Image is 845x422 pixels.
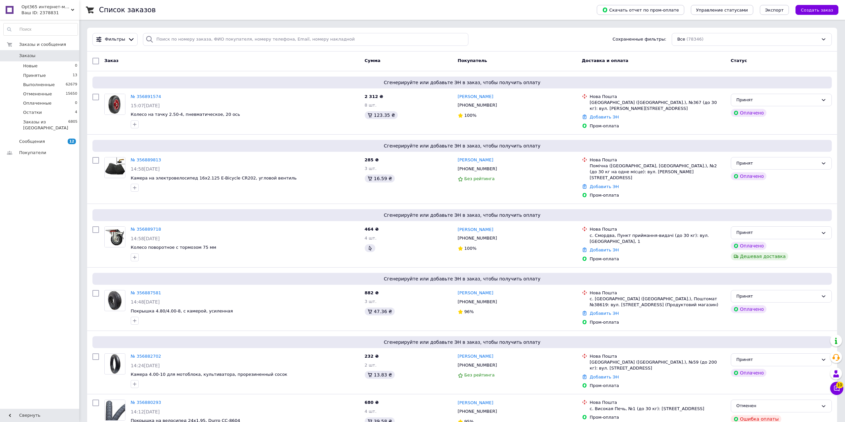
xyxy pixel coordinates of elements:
[23,73,46,79] span: Принятые
[590,184,619,189] a: Добавить ЭН
[131,400,161,405] a: № 356880293
[590,359,726,371] div: [GEOGRAPHIC_DATA] ([GEOGRAPHIC_DATA].), №59 (до 200 кг): вул. [STREET_ADDRESS]
[365,354,379,359] span: 232 ₴
[131,227,161,232] a: № 356889718
[696,8,748,13] span: Управление статусами
[68,139,76,144] span: 12
[464,176,495,181] span: Без рейтинга
[613,36,666,43] span: Сохраненные фильтры:
[582,58,628,63] span: Доставка и оплата
[365,157,379,162] span: 285 ₴
[590,163,726,181] div: Помічна ([GEOGRAPHIC_DATA], [GEOGRAPHIC_DATA].), №2 (до 30 кг на одне місце): вул. [PERSON_NAME][...
[365,363,377,368] span: 2 шт.
[75,63,77,69] span: 0
[458,400,493,406] a: [PERSON_NAME]
[131,290,161,295] a: № 356887581
[458,363,497,368] span: [PHONE_NUMBER]
[597,5,684,15] button: Скачать отчет по пром-оплате
[801,8,833,13] span: Создать заказ
[95,276,829,282] span: Сгенерируйте или добавьте ЭН в заказ, чтобы получить оплату
[131,308,233,313] span: Покрышка 4.80/4.00-8, с камерой, усиленная
[23,91,52,97] span: Отмененные
[836,380,843,386] span: 10
[691,5,753,15] button: Управление статусами
[590,226,726,232] div: Нова Пошта
[19,42,66,48] span: Заказы и сообщения
[365,58,381,63] span: Сумма
[464,309,474,314] span: 96%
[760,5,789,15] button: Экспорт
[131,354,161,359] a: № 356882702
[590,157,726,163] div: Нова Пошта
[4,23,78,35] input: Поиск
[105,36,125,43] span: Фильтры
[107,290,123,311] img: Фото товару
[19,139,45,145] span: Сообщения
[66,91,77,97] span: 15650
[131,176,297,180] a: Камера на электровелосипед 16x2.125 E-Bicycle CR202, угловой вентиль
[21,4,71,10] span: Opt365 интернет-магазин
[21,10,79,16] div: Ваш ID: 2378831
[830,382,843,395] button: Чат с покупателем10
[19,150,46,156] span: Покупатели
[95,143,829,149] span: Сгенерируйте или добавьте ЭН в заказ, чтобы получить оплату
[365,166,377,171] span: 3 шт.
[464,113,477,118] span: 100%
[131,166,160,172] span: 14:58[DATE]
[736,160,818,167] div: Принят
[458,290,493,296] a: [PERSON_NAME]
[95,212,829,218] span: Сгенерируйте или добавьте ЭН в заказ, чтобы получить оплату
[365,409,377,414] span: 4 шт.
[131,236,160,241] span: 14:58[DATE]
[590,296,726,308] div: с. [GEOGRAPHIC_DATA] ([GEOGRAPHIC_DATA].), Поштомат №38619: вул. [STREET_ADDRESS] (Продуктовий ма...
[131,112,240,117] a: Колесо на тачку 2.50-4, пневматическое, 20 ось
[105,94,125,114] img: Фото товару
[99,6,156,14] h1: Список заказов
[795,5,838,15] button: Создать заказ
[365,94,383,99] span: 2 312 ₴
[131,94,161,99] a: № 356891574
[105,227,125,247] img: Фото товару
[590,290,726,296] div: Нова Пошта
[731,242,766,250] div: Оплачено
[23,110,42,115] span: Остатки
[104,400,125,421] a: Фото товару
[736,356,818,363] div: Принят
[736,293,818,300] div: Принят
[104,58,118,63] span: Заказ
[95,339,829,345] span: Сгенерируйте или добавьте ЭН в заказ, чтобы получить оплату
[458,409,497,414] span: [PHONE_NUMBER]
[590,100,726,112] div: [GEOGRAPHIC_DATA] ([GEOGRAPHIC_DATA].), №367 (до 30 кг): вул. [PERSON_NAME][STREET_ADDRESS]
[131,409,160,414] span: 14:12[DATE]
[365,371,395,379] div: 13.83 ₴
[602,7,679,13] span: Скачать отчет по пром-оплате
[109,354,121,374] img: Фото товару
[736,229,818,236] div: Принят
[458,227,493,233] a: [PERSON_NAME]
[590,311,619,316] a: Добавить ЭН
[23,63,38,69] span: Новые
[131,103,160,108] span: 15:07[DATE]
[66,82,77,88] span: 62679
[677,36,685,43] span: Все
[131,372,287,377] a: Камера 4.00-10 для мотоблока, культиватора, прорезиненный сосок
[590,247,619,252] a: Добавить ЭН
[131,363,160,368] span: 14:24[DATE]
[365,400,379,405] span: 680 ₴
[731,58,747,63] span: Статус
[365,175,395,182] div: 16.59 ₴
[590,256,726,262] div: Пром-оплата
[731,305,766,313] div: Оплачено
[75,110,77,115] span: 4
[95,79,829,86] span: Сгенерируйте или добавьте ЭН в заказ, чтобы получить оплату
[590,114,619,119] a: Добавить ЭН
[590,192,726,198] div: Пром-оплата
[19,53,35,59] span: Заказы
[365,308,395,315] div: 47.36 ₴
[590,353,726,359] div: Нова Пошта
[104,94,125,115] a: Фото товару
[104,157,125,178] a: Фото товару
